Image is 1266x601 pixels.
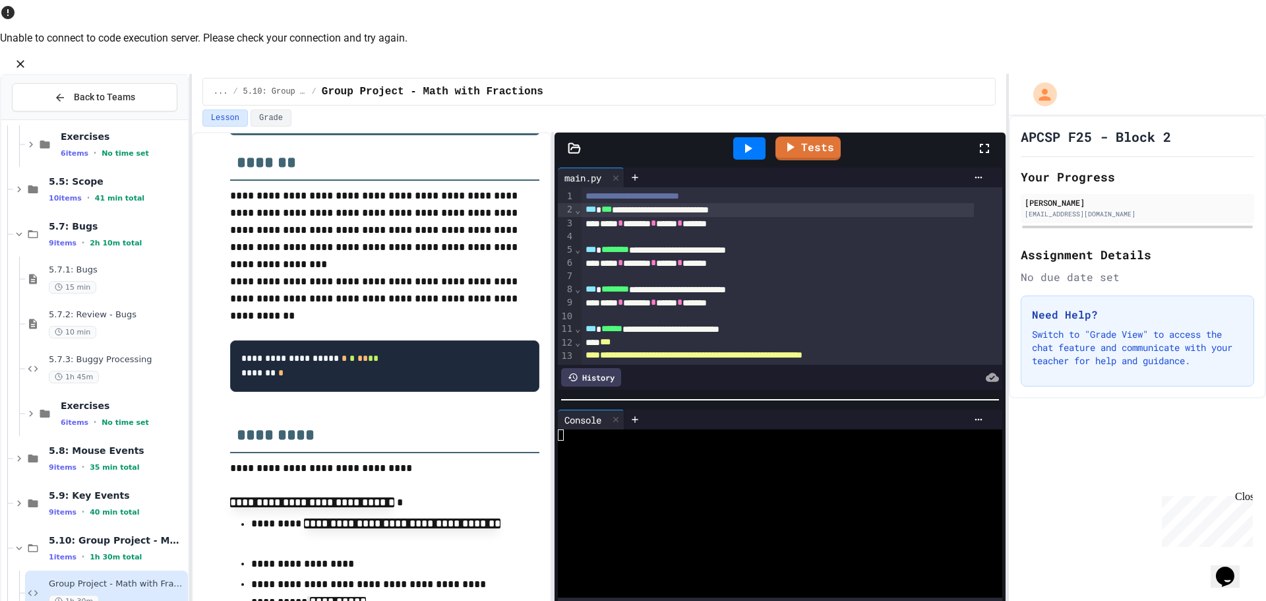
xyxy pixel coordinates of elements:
div: 9 [558,296,574,309]
h1: APCSP F25 - Block 2 [1021,127,1171,146]
span: Group Project - Math with Fractions [322,84,543,100]
span: No time set [102,149,149,158]
span: • [82,462,84,472]
span: / [312,86,316,97]
div: 14 [558,363,574,376]
div: Chat with us now!Close [5,5,91,84]
button: Lesson [202,110,248,127]
h3: Need Help? [1032,307,1243,323]
div: 1 [558,190,574,203]
iframe: chat widget [1157,491,1253,547]
div: My Account [1019,79,1060,110]
span: • [94,148,96,158]
span: Fold line [574,284,581,294]
span: 5.7.1: Bugs [49,265,185,276]
span: 9 items [49,463,76,472]
span: 1h 45m [49,371,99,383]
iframe: chat widget [1211,548,1253,588]
span: Fold line [574,244,581,255]
span: ... [214,86,228,97]
div: 3 [558,217,574,230]
div: 5 [558,243,574,257]
div: Console [558,413,608,427]
span: 9 items [49,239,76,247]
span: 5.5: Scope [49,175,185,187]
span: Fold line [574,337,581,348]
div: Console [558,410,624,429]
button: Close [11,54,30,74]
span: 1 items [49,553,76,561]
div: [EMAIL_ADDRESS][DOMAIN_NAME] [1025,209,1250,219]
span: 41 min total [95,194,144,203]
div: 8 [558,283,574,296]
span: 5.7.2: Review - Bugs [49,309,185,321]
span: Fold line [574,323,581,334]
div: 12 [558,336,574,350]
span: 15 min [49,281,96,294]
button: Back to Teams [12,83,177,111]
span: 9 items [49,508,76,517]
span: 5.10: Group Project - Math with Fractions [243,86,307,97]
div: 10 [558,310,574,323]
div: [PERSON_NAME] [1025,197,1250,208]
span: 2h 10m total [90,239,142,247]
span: Exercises [61,131,185,142]
span: • [82,237,84,248]
span: Back to Teams [74,90,135,104]
span: 35 min total [90,463,139,472]
div: main.py [558,168,624,187]
div: 2 [558,203,574,216]
button: Grade [251,110,291,127]
div: 11 [558,323,574,336]
div: main.py [558,171,608,185]
span: 5.7: Bugs [49,220,185,232]
span: 10 items [49,194,82,203]
span: Group Project - Math with Fractions [49,579,185,590]
span: 5.7.3: Buggy Processing [49,354,185,365]
h2: Your Progress [1021,168,1254,186]
span: 40 min total [90,508,139,517]
div: 4 [558,230,574,243]
a: Tests [775,137,841,160]
span: Exercises [61,400,185,412]
span: 5.9: Key Events [49,490,185,501]
span: 6 items [61,418,88,427]
span: • [82,507,84,517]
div: No due date set [1021,269,1254,285]
p: Switch to "Grade View" to access the chat feature and communicate with your teacher for help and ... [1032,328,1243,367]
span: / [233,86,237,97]
span: 1h 30m total [90,553,142,561]
span: • [82,552,84,562]
div: 6 [558,257,574,270]
div: 7 [558,270,574,283]
span: 6 items [61,149,88,158]
span: 10 min [49,326,96,338]
span: No time set [102,418,149,427]
div: History [561,368,621,387]
span: 5.8: Mouse Events [49,445,185,457]
span: • [94,417,96,427]
div: 13 [558,350,574,363]
span: 5.10: Group Project - Math with Fractions [49,534,185,546]
h2: Assignment Details [1021,245,1254,264]
span: Fold line [574,205,581,215]
span: • [87,193,90,203]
